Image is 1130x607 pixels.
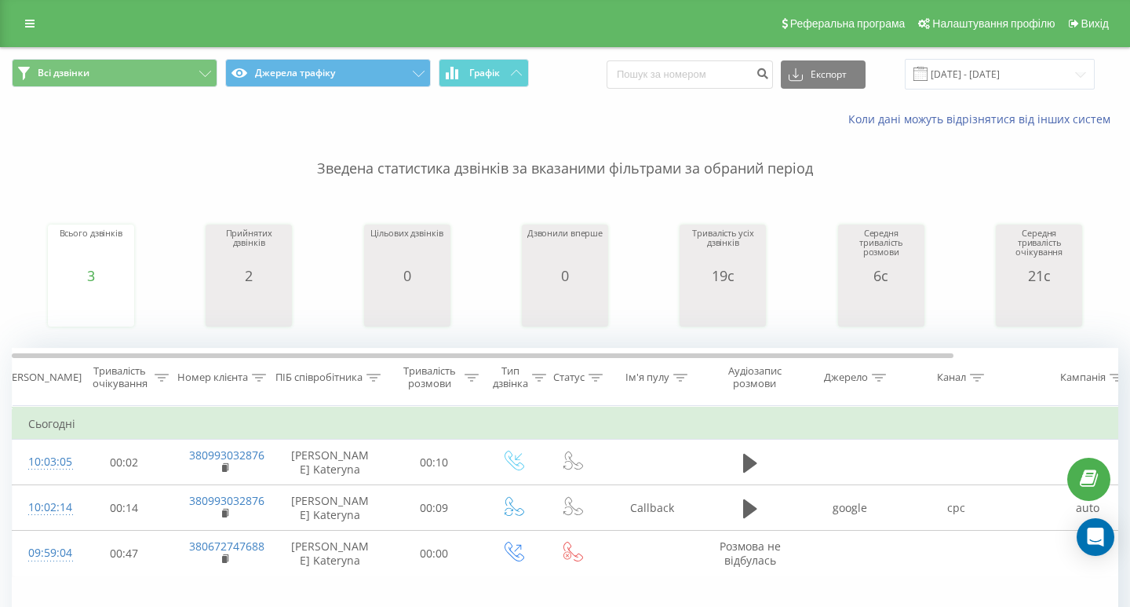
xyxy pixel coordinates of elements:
button: Графік [439,59,529,87]
button: Джерела трафіку [225,59,431,87]
td: 00:14 [75,485,173,531]
td: 00:10 [385,440,483,485]
div: Open Intercom Messenger [1077,518,1114,556]
div: Тривалість очікування [89,364,151,391]
div: 3 [60,268,122,283]
div: Цільових дзвінків [370,229,443,268]
td: 00:47 [75,531,173,576]
td: [PERSON_NAME] Kateryna [275,485,385,531]
span: Реферальна програма [790,17,906,30]
td: 00:02 [75,440,173,485]
input: Пошук за номером [607,60,773,89]
td: Callback [601,485,703,531]
div: Середня тривалість розмови [842,229,920,268]
div: 10:02:14 [28,492,60,523]
div: Тип дзвінка [493,364,528,391]
div: 0 [527,268,603,283]
div: Тривалість розмови [399,364,461,391]
div: Всього дзвінків [60,229,122,268]
div: [PERSON_NAME] [2,371,82,385]
div: Ім'я пулу [625,371,669,385]
button: Всі дзвінки [12,59,217,87]
td: 00:00 [385,531,483,576]
a: Коли дані можуть відрізнятися вiд інших систем [848,112,1118,126]
td: [PERSON_NAME] Kateryna [275,440,385,485]
div: Середня тривалість очікування [1000,229,1078,268]
button: Експорт [781,60,866,89]
span: Вихід [1081,17,1109,30]
a: 380993032876 [189,448,264,463]
div: Номер клієнта [177,371,248,385]
div: Кампанія [1060,371,1106,385]
div: Тривалість усіх дзвінків [683,229,762,268]
a: 380672747688 [189,539,264,554]
a: 380993032876 [189,493,264,508]
div: Статус [553,371,585,385]
td: 00:09 [385,485,483,531]
div: Джерело [824,371,868,385]
div: ПІБ співробітника [275,371,363,385]
td: google [797,485,903,531]
td: [PERSON_NAME] Kateryna [275,531,385,576]
div: Аудіозапис розмови [716,364,793,391]
div: Канал [937,371,966,385]
div: 19с [683,268,762,283]
span: Графік [469,68,500,79]
span: Розмова не відбулась [720,539,781,568]
div: Прийнятих дзвінків [210,229,288,268]
div: Дзвонили вперше [527,229,603,268]
span: Всі дзвінки [38,67,89,79]
div: 21с [1000,268,1078,283]
div: 2 [210,268,288,283]
td: cpc [903,485,1009,531]
div: 6с [842,268,920,283]
div: 09:59:04 [28,538,60,569]
div: 0 [370,268,443,283]
div: 10:03:05 [28,447,60,477]
span: Налаштування профілю [932,17,1055,30]
p: Зведена статистика дзвінків за вказаними фільтрами за обраний період [12,127,1118,179]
